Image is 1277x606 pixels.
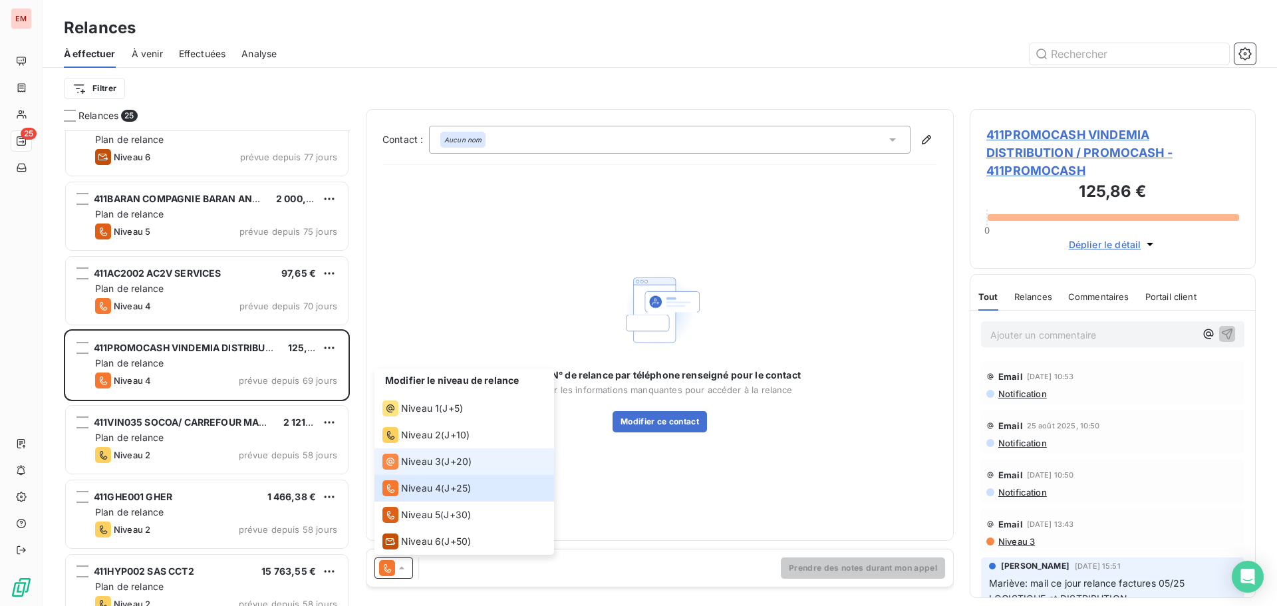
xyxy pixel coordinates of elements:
[989,577,1188,604] span: Mariève: mail ce jour relance factures 05/25 LOGISTIQUE et DISTRIBUTION
[997,487,1047,498] span: Notification
[1232,561,1264,593] div: Open Intercom Messenger
[382,427,470,443] div: (
[64,78,125,99] button: Filtrer
[444,535,471,548] span: J+50 )
[444,482,471,495] span: J+25 )
[401,428,441,442] span: Niveau 2
[617,267,702,353] img: Empty state
[382,507,471,523] div: (
[781,557,945,579] button: Prendre des notes durant mon appel
[239,524,337,535] span: prévue depuis 58 jours
[1069,237,1141,251] span: Déplier le détail
[1030,43,1229,65] input: Rechercher
[401,455,441,468] span: Niveau 3
[239,226,337,237] span: prévue depuis 75 jours
[382,480,471,496] div: (
[613,411,707,432] button: Modifier ce contact
[276,193,327,204] span: 2 000,03 €
[401,535,441,548] span: Niveau 6
[132,47,163,61] span: À venir
[94,193,313,204] span: 411BARAN COMPAGNIE BARAN AND CO INVEST
[382,400,463,416] div: (
[1014,291,1052,302] span: Relances
[64,47,116,61] span: À effectuer
[998,371,1023,382] span: Email
[998,470,1023,480] span: Email
[1027,520,1074,528] span: [DATE] 13:43
[114,226,150,237] span: Niveau 5
[78,109,118,122] span: Relances
[984,225,990,235] span: 0
[239,375,337,386] span: prévue depuis 69 jours
[239,450,337,460] span: prévue depuis 58 jours
[1145,291,1197,302] span: Portail client
[997,536,1035,547] span: Niveau 3
[401,402,439,415] span: Niveau 1
[95,134,164,145] span: Plan de relance
[1068,291,1129,302] span: Commentaires
[64,130,350,606] div: grid
[382,133,429,146] label: Contact :
[121,110,137,122] span: 25
[444,508,471,522] span: J+30 )
[11,577,32,598] img: Logo LeanPay
[288,342,329,353] span: 125,86 €
[997,388,1047,399] span: Notification
[94,565,194,577] span: 411HYP002 SAS CCT2
[239,301,337,311] span: prévue depuis 70 jours
[64,16,136,40] h3: Relances
[382,533,471,549] div: (
[267,491,317,502] span: 1 466,38 €
[1075,562,1121,570] span: [DATE] 15:51
[283,416,331,428] span: 2 121,83 €
[986,126,1239,180] span: 411PROMOCASH VINDEMIA DISTRIBUTION / PROMOCASH - 411PROMOCASH
[401,482,441,495] span: Niveau 4
[241,47,277,61] span: Analyse
[444,428,470,442] span: J+10 )
[94,342,358,353] span: 411PROMOCASH VINDEMIA DISTRIBUTION / PROMOCASH
[94,267,221,279] span: 411AC2002 AC2V SERVICES
[95,357,164,369] span: Plan de relance
[978,291,998,302] span: Tout
[519,369,801,382] span: Aucun N° de relance par téléphone renseigné pour le contact
[527,384,792,395] span: Ajouter les informations manquantes pour accéder à la relance
[442,402,463,415] span: J+5 )
[114,450,150,460] span: Niveau 2
[1027,422,1100,430] span: 25 août 2025, 10:50
[21,128,37,140] span: 25
[998,519,1023,530] span: Email
[385,375,519,386] span: Modifier le niveau de relance
[95,283,164,294] span: Plan de relance
[401,508,440,522] span: Niveau 5
[1027,373,1074,380] span: [DATE] 10:53
[998,420,1023,431] span: Email
[382,454,472,470] div: (
[1001,560,1069,572] span: [PERSON_NAME]
[95,581,164,592] span: Plan de relance
[11,8,32,29] div: EM
[261,565,316,577] span: 15 763,55 €
[1065,237,1161,252] button: Déplier le détail
[94,491,172,502] span: 411GHE001 GHER
[444,135,482,144] em: Aucun nom
[444,455,472,468] span: J+20 )
[94,416,349,428] span: 411VIN035 SOCOA/ CARREFOUR MARKET LES AVIRONS
[997,438,1047,448] span: Notification
[114,301,151,311] span: Niveau 4
[240,152,337,162] span: prévue depuis 77 jours
[114,152,150,162] span: Niveau 6
[179,47,226,61] span: Effectuées
[1027,471,1074,479] span: [DATE] 10:50
[95,506,164,518] span: Plan de relance
[95,432,164,443] span: Plan de relance
[95,208,164,220] span: Plan de relance
[986,180,1239,206] h3: 125,86 €
[114,524,150,535] span: Niveau 2
[281,267,316,279] span: 97,65 €
[114,375,151,386] span: Niveau 4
